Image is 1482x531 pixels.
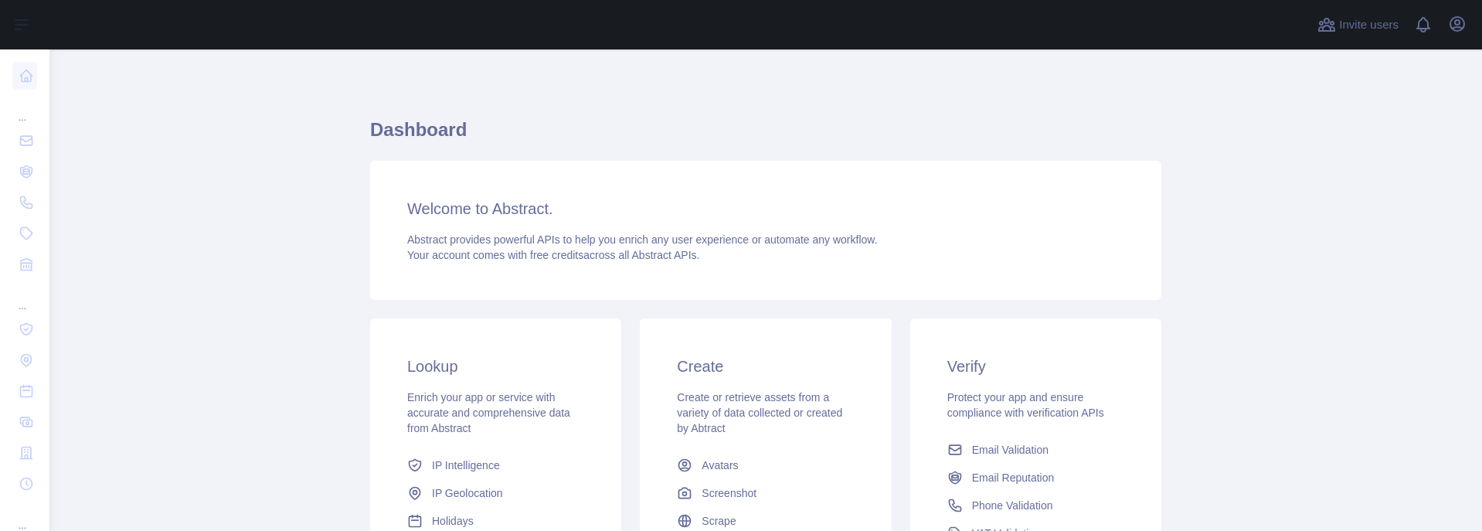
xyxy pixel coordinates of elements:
h3: Create [677,356,854,377]
span: Screenshot [702,485,756,501]
span: Avatars [702,458,738,473]
h3: Lookup [407,356,584,377]
span: Abstract provides powerful APIs to help you enrich any user experience or automate any workflow. [407,233,878,246]
h1: Dashboard [370,117,1161,155]
h3: Verify [947,356,1124,377]
span: free credits [530,249,583,261]
span: Scrape [702,513,736,529]
a: Email Validation [941,436,1130,464]
span: Protect your app and ensure compliance with verification APIs [947,391,1104,419]
span: Email Validation [972,442,1049,458]
span: IP Geolocation [432,485,503,501]
span: IP Intelligence [432,458,500,473]
div: ... [12,281,37,312]
a: Email Reputation [941,464,1130,492]
span: Create or retrieve assets from a variety of data collected or created by Abtract [677,391,842,434]
span: Phone Validation [972,498,1053,513]
button: Invite users [1314,12,1402,37]
a: Avatars [671,451,860,479]
a: IP Geolocation [401,479,590,507]
span: Invite users [1339,16,1399,34]
span: Your account comes with across all Abstract APIs. [407,249,699,261]
span: Email Reputation [972,470,1055,485]
span: Holidays [432,513,474,529]
h3: Welcome to Abstract. [407,198,1124,220]
a: Screenshot [671,479,860,507]
span: Enrich your app or service with accurate and comprehensive data from Abstract [407,391,570,434]
div: ... [12,93,37,124]
a: IP Intelligence [401,451,590,479]
a: Phone Validation [941,492,1130,519]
